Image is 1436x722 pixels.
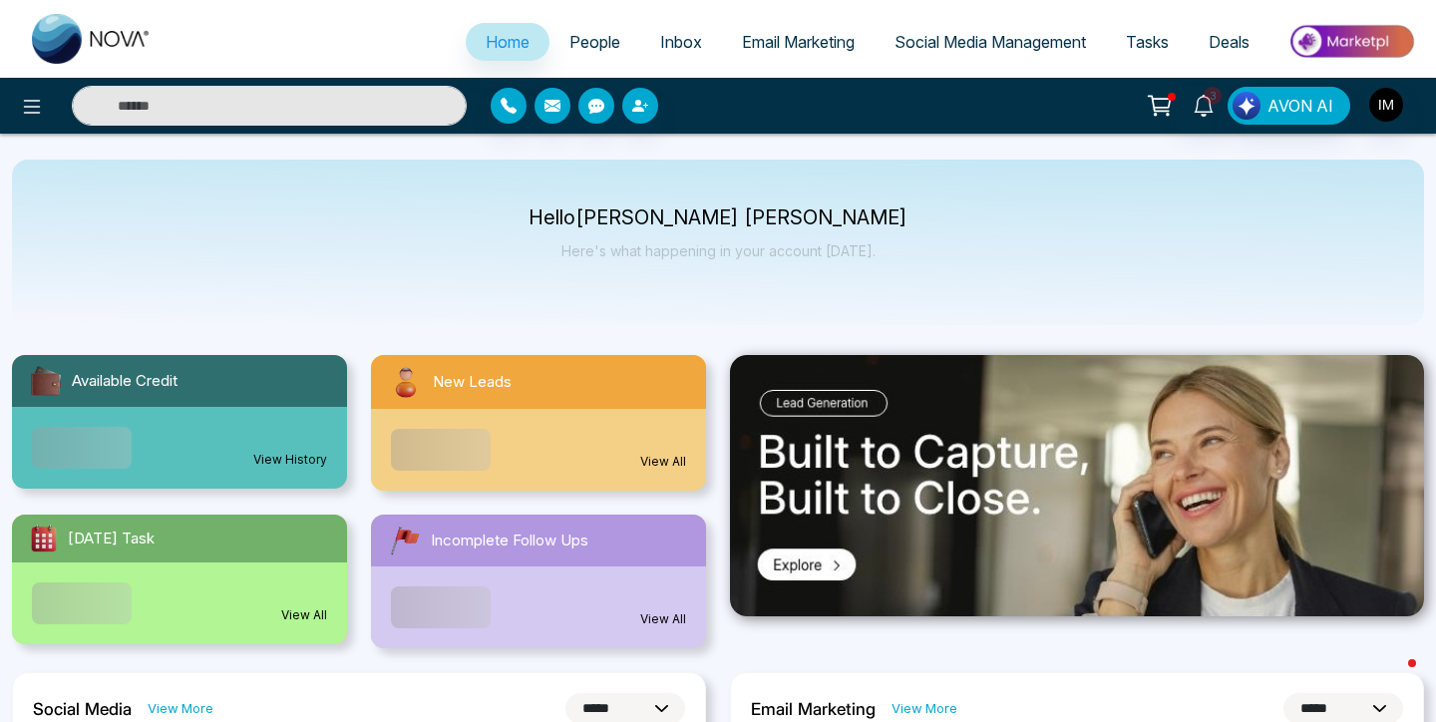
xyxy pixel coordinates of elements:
[529,209,907,226] p: Hello [PERSON_NAME] [PERSON_NAME]
[1126,32,1169,52] span: Tasks
[895,32,1086,52] span: Social Media Management
[1368,654,1416,702] iframe: Intercom live chat
[28,523,60,554] img: todayTask.svg
[1189,23,1269,61] a: Deals
[68,528,155,550] span: [DATE] Task
[1228,87,1350,125] button: AVON AI
[32,14,152,64] img: Nova CRM Logo
[742,32,855,52] span: Email Marketing
[466,23,549,61] a: Home
[33,699,132,719] h2: Social Media
[72,370,178,393] span: Available Credit
[28,363,64,399] img: availableCredit.svg
[1279,19,1424,64] img: Market-place.gif
[433,371,512,394] span: New Leads
[359,355,718,491] a: New LeadsView All
[640,610,686,628] a: View All
[751,699,876,719] h2: Email Marketing
[569,32,620,52] span: People
[387,523,423,558] img: followUps.svg
[486,32,530,52] span: Home
[892,699,957,718] a: View More
[875,23,1106,61] a: Social Media Management
[529,242,907,259] p: Here's what happening in your account [DATE].
[387,363,425,401] img: newLeads.svg
[1233,92,1260,120] img: Lead Flow
[730,355,1424,616] img: .
[640,23,722,61] a: Inbox
[660,32,702,52] span: Inbox
[549,23,640,61] a: People
[1180,87,1228,122] a: 3
[722,23,875,61] a: Email Marketing
[1369,88,1403,122] img: User Avatar
[1106,23,1189,61] a: Tasks
[359,515,718,648] a: Incomplete Follow UpsView All
[1267,94,1333,118] span: AVON AI
[1204,87,1222,105] span: 3
[281,606,327,624] a: View All
[148,699,213,718] a: View More
[253,451,327,469] a: View History
[1209,32,1250,52] span: Deals
[640,453,686,471] a: View All
[431,530,588,552] span: Incomplete Follow Ups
